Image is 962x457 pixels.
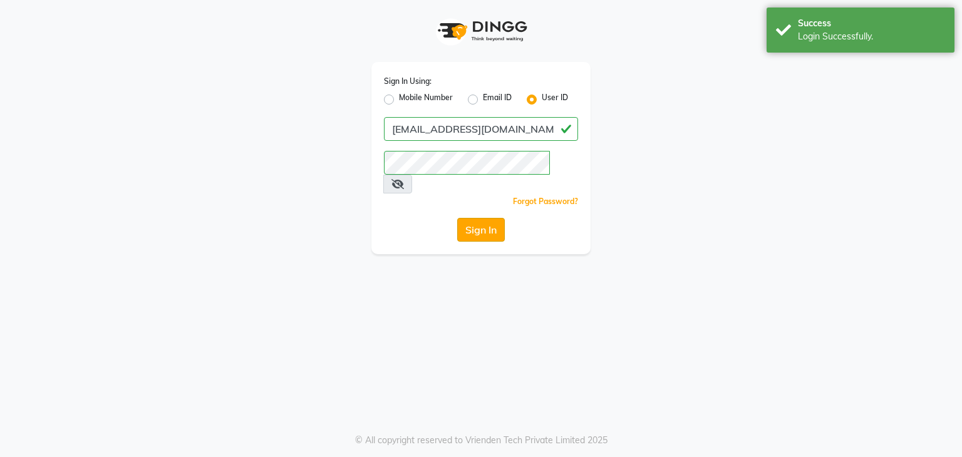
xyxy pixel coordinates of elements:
[798,30,945,43] div: Login Successfully.
[384,151,550,175] input: Username
[483,92,512,107] label: Email ID
[399,92,453,107] label: Mobile Number
[384,117,578,141] input: Username
[431,13,531,49] img: logo1.svg
[542,92,568,107] label: User ID
[798,17,945,30] div: Success
[457,218,505,242] button: Sign In
[384,76,432,87] label: Sign In Using:
[513,197,578,206] a: Forgot Password?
